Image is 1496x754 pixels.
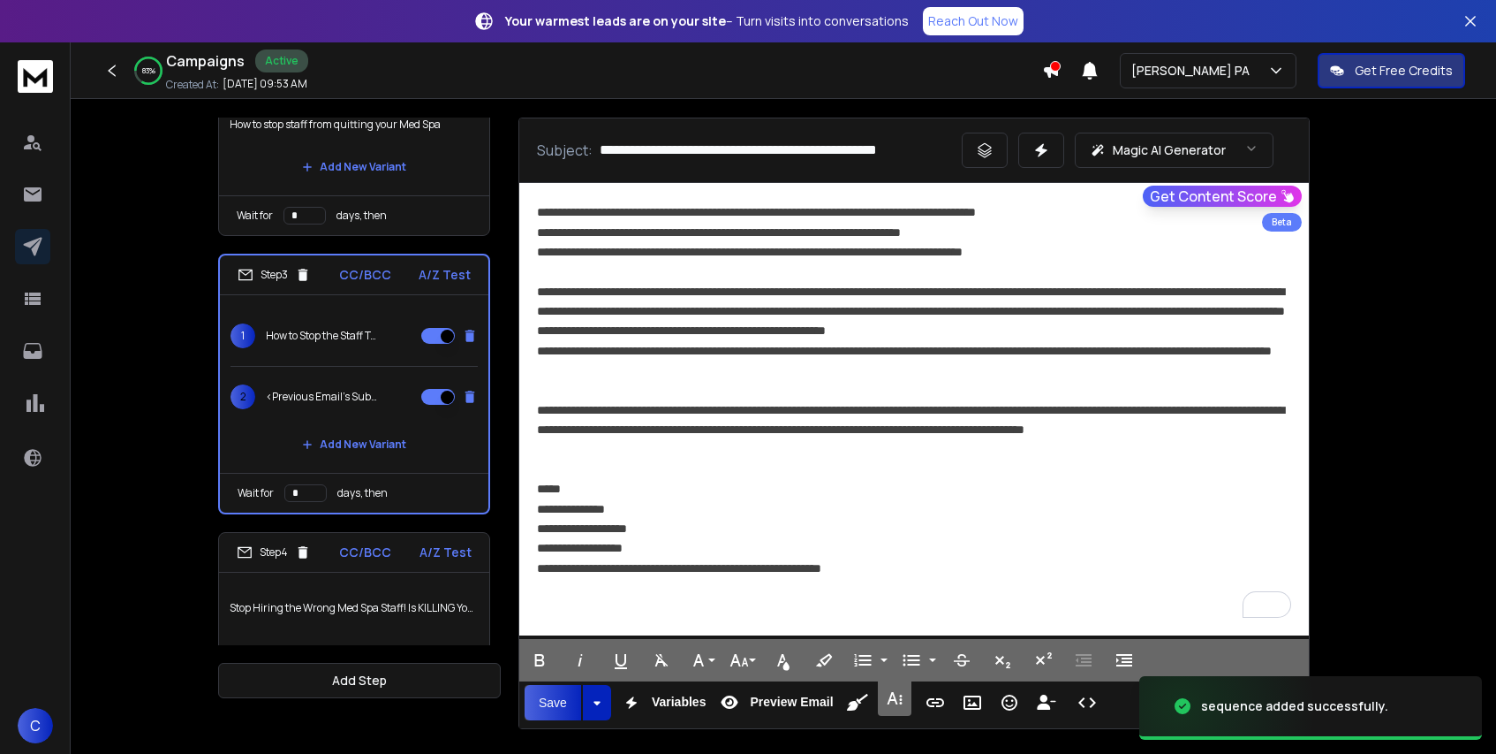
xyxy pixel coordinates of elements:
[266,390,379,404] p: <Previous Email's Subject>
[1113,141,1226,159] p: Magic AI Generator
[1262,213,1302,232] div: Beta
[713,685,836,720] button: Preview Email
[746,695,836,710] span: Preview Email
[525,685,581,720] button: Save
[1067,643,1100,678] button: Decrease Indent (⌘[)
[846,643,880,678] button: Ordered List
[230,583,479,633] p: Stop Hiring the Wrong Med Spa Staff! Is KILLING Your Growth!
[218,532,490,680] li: Step4CC/BCCA/Z TestStop Hiring the Wrong Med Spa Staff! Is KILLING Your Growth!Add New Variant
[523,643,556,678] button: Bold (⌘B)
[767,643,800,678] button: Text Color
[237,545,311,560] div: Step 4
[926,643,940,678] button: Unordered List
[1075,133,1273,168] button: Magic AI Generator
[142,65,155,76] p: 83 %
[166,78,219,92] p: Created At:
[218,663,501,698] button: Add Step
[288,427,420,462] button: Add New Variant
[288,149,420,185] button: Add New Variant
[18,60,53,93] img: logo
[337,486,388,500] p: days, then
[1026,643,1060,678] button: Superscript
[266,329,379,343] p: How to Stop the Staff Turnover Cycle in Your Med Spa
[615,685,710,720] button: Variables
[230,100,479,149] p: How to stop staff from quitting your Med Spa
[218,49,490,236] li: Step2CC/BCCA/Z TestHow to stop staff from quitting your Med SpaAdd New VariantWait fordays, then
[230,324,255,348] span: 1
[339,544,391,561] p: CC/BCC
[877,643,891,678] button: Ordered List
[255,50,308,72] div: Active
[1201,697,1388,715] div: sequence added successfully.
[18,708,53,743] button: C
[336,209,387,223] p: days, then
[218,254,490,514] li: Step3CC/BCCA/Z Test1How to Stop the Staff Turnover Cycle in Your Med Spa2<Previous Email's Subjec...
[537,140,593,161] p: Subject:
[563,643,597,678] button: Italic (⌘I)
[230,385,255,409] span: 2
[1131,62,1257,80] p: [PERSON_NAME] PA
[1318,53,1465,88] button: Get Free Credits
[1107,643,1141,678] button: Increase Indent (⌘])
[237,209,273,223] p: Wait for
[726,643,759,678] button: Font Size
[505,12,726,29] strong: Your warmest leads are on your site
[166,50,245,72] h1: Campaigns
[648,695,710,710] span: Variables
[895,643,928,678] button: Unordered List
[928,12,1018,30] p: Reach Out Now
[223,77,307,91] p: [DATE] 09:53 AM
[945,643,978,678] button: Strikethrough (⌘S)
[288,633,420,668] button: Add New Variant
[238,486,274,500] p: Wait for
[238,267,311,283] div: Step 3
[419,544,472,561] p: A/Z Test
[1355,62,1453,80] p: Get Free Credits
[505,12,909,30] p: – Turn visits into conversations
[1143,186,1302,207] button: Get Content Score
[986,643,1019,678] button: Subscript
[339,266,391,284] p: CC/BCC
[519,183,1309,636] div: To enrich screen reader interactions, please activate Accessibility in Grammarly extension settings
[685,643,719,678] button: Font Family
[923,7,1024,35] a: Reach Out Now
[419,266,471,284] p: A/Z Test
